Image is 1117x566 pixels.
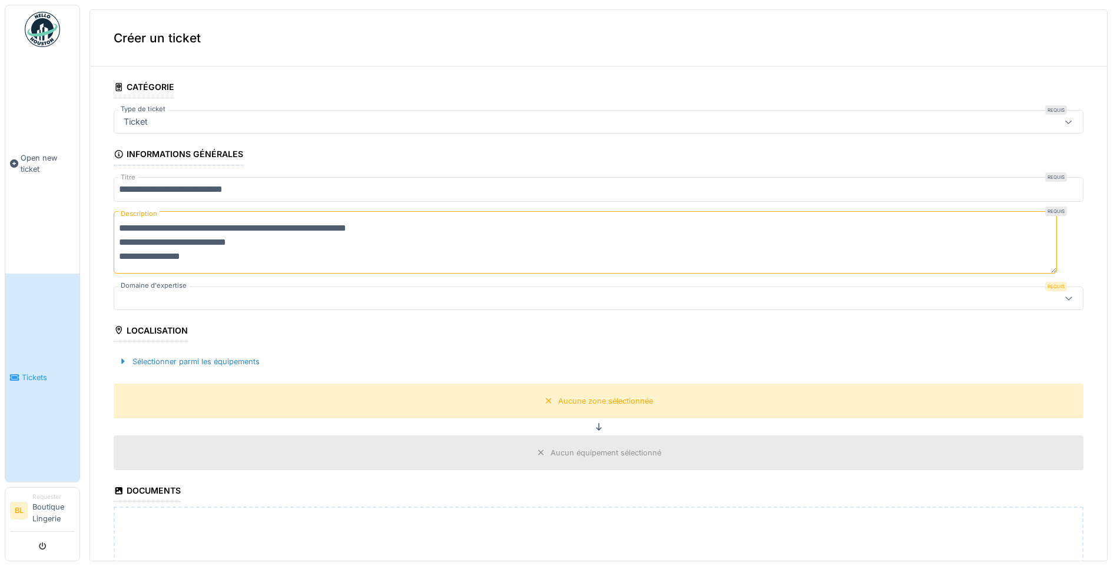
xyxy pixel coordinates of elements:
[25,12,60,47] img: Badge_color-CXgf-gQk.svg
[114,145,243,165] div: Informations générales
[1045,172,1067,182] div: Requis
[10,492,75,532] a: BL RequesterBoutique Lingerie
[32,492,75,501] div: Requester
[1045,105,1067,115] div: Requis
[114,78,174,98] div: Catégorie
[90,10,1107,66] div: Créer un ticket
[551,447,661,458] div: Aucun équipement sélectionné
[1045,207,1067,216] div: Requis
[118,104,168,114] label: Type de ticket
[32,492,75,529] li: Boutique Lingerie
[114,322,188,342] div: Localisation
[558,395,653,407] div: Aucune zone sélectionnée
[118,207,160,221] label: Description
[118,172,138,182] label: Titre
[114,354,264,369] div: Sélectionner parmi les équipements
[21,152,75,175] span: Open new ticket
[119,115,153,128] div: Ticket
[22,372,75,383] span: Tickets
[5,274,79,482] a: Tickets
[1045,282,1067,291] div: Requis
[118,281,189,291] label: Domaine d'expertise
[114,482,181,502] div: Documents
[5,54,79,274] a: Open new ticket
[10,502,28,520] li: BL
